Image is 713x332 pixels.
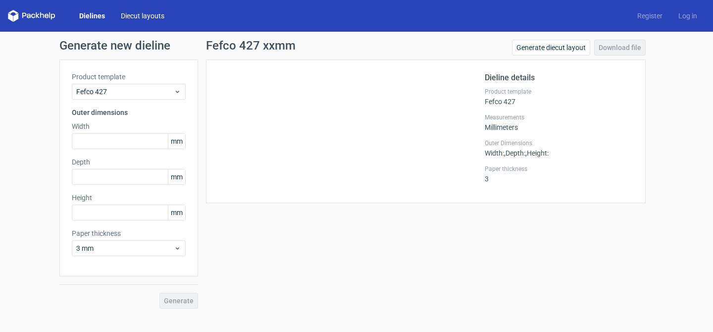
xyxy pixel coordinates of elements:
a: Register [629,11,670,21]
span: , Height : [525,149,549,157]
div: Fefco 427 [485,88,633,106]
span: mm [168,205,185,220]
a: Log in [670,11,705,21]
label: Product template [72,72,186,82]
label: Outer Dimensions [485,139,633,147]
a: Generate diecut layout [512,40,590,55]
div: Millimeters [485,113,633,131]
span: mm [168,169,185,184]
span: Width : [485,149,504,157]
h1: Generate new dieline [59,40,654,52]
div: 3 [485,165,633,183]
h3: Outer dimensions [72,108,186,117]
h1: Fefco 427 xxmm [206,40,296,52]
a: Diecut layouts [113,11,172,21]
a: Dielines [71,11,113,21]
label: Paper thickness [72,228,186,238]
span: mm [168,134,185,149]
label: Width [72,121,186,131]
label: Product template [485,88,633,96]
span: , Depth : [504,149,525,157]
label: Measurements [485,113,633,121]
span: 3 mm [76,243,174,253]
span: Fefco 427 [76,87,174,97]
label: Paper thickness [485,165,633,173]
label: Depth [72,157,186,167]
h2: Dieline details [485,72,633,84]
label: Height [72,193,186,203]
